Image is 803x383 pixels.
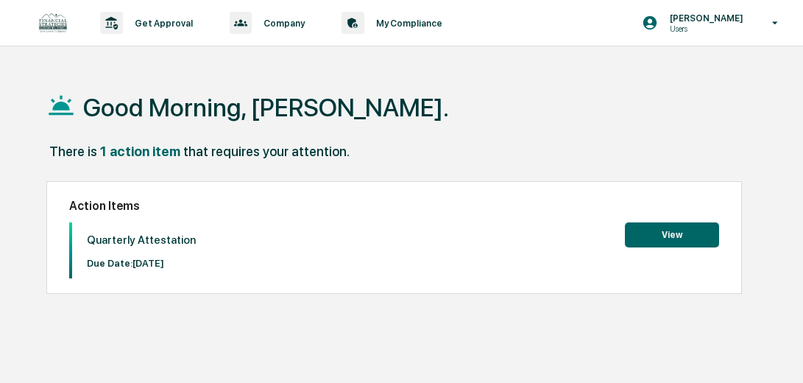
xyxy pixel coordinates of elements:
p: Get Approval [123,18,200,29]
p: Company [252,18,312,29]
div: There is [49,144,97,159]
a: View [625,227,719,241]
div: 1 action item [100,144,180,159]
h2: Action Items [69,199,720,213]
button: View [625,222,719,247]
p: My Compliance [364,18,450,29]
p: Quarterly Attestation [87,233,196,247]
div: that requires your attention. [183,144,350,159]
h1: Good Morning, [PERSON_NAME]. [83,93,449,122]
img: logo [35,10,71,37]
p: Users [658,24,751,34]
p: [PERSON_NAME] [658,13,751,24]
p: Due Date: [DATE] [87,258,196,269]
